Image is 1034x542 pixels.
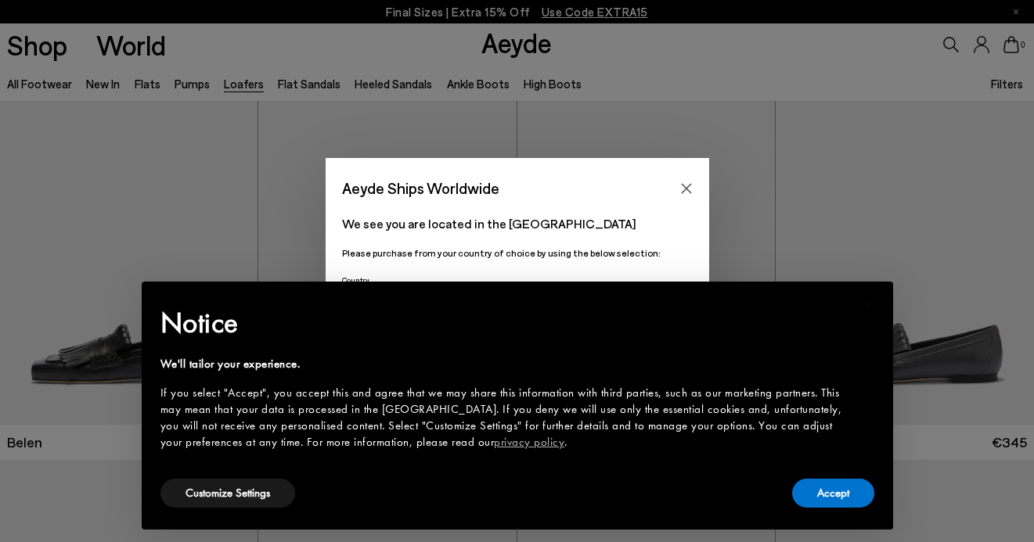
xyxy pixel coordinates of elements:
[792,479,874,508] button: Accept
[849,286,887,324] button: Close this notice
[342,174,499,202] span: Aeyde Ships Worldwide
[160,303,849,343] h2: Notice
[342,246,693,260] p: Please purchase from your country of choice by using the below selection:
[160,479,295,508] button: Customize Settings
[342,214,693,233] p: We see you are located in the [GEOGRAPHIC_DATA]
[494,434,564,450] a: privacy policy
[863,293,873,317] span: ×
[160,385,849,450] div: If you select "Accept", you accept this and agree that we may share this information with third p...
[675,177,698,200] button: Close
[160,356,849,372] div: We'll tailor your experience.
